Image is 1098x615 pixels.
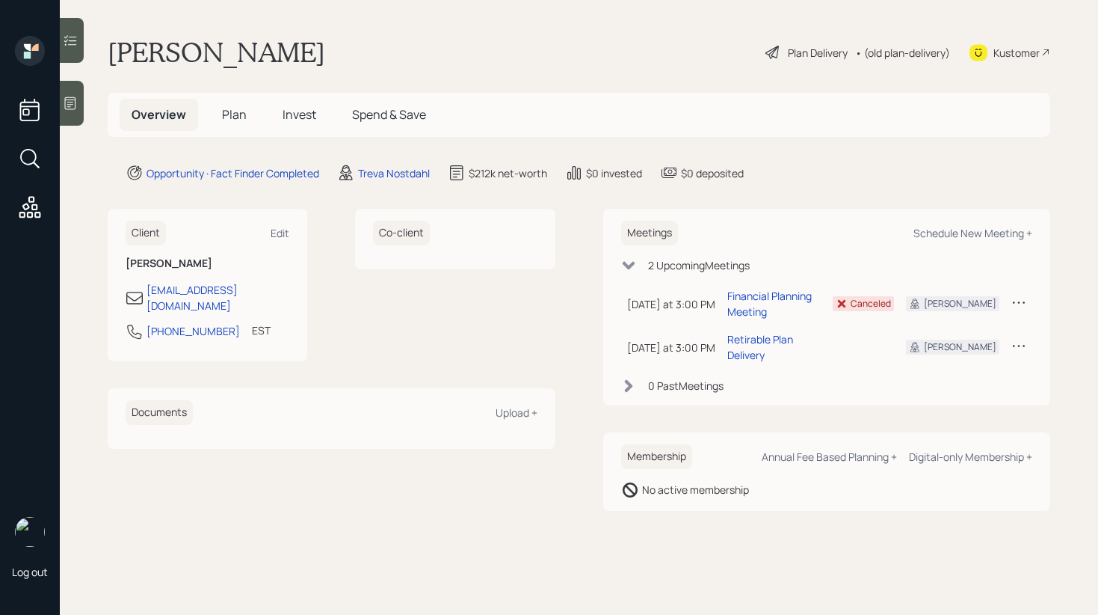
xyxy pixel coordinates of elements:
[358,165,430,181] div: Treva Nostdahl
[15,517,45,547] img: retirable_logo.png
[126,257,289,270] h6: [PERSON_NAME]
[108,36,325,69] h1: [PERSON_NAME]
[621,221,678,245] h6: Meetings
[762,450,897,464] div: Annual Fee Based Planning +
[913,226,1032,240] div: Schedule New Meeting +
[271,226,289,240] div: Edit
[855,45,950,61] div: • (old plan-delivery)
[788,45,848,61] div: Plan Delivery
[627,340,715,355] div: [DATE] at 3:00 PM
[993,45,1040,61] div: Kustomer
[496,406,537,420] div: Upload +
[146,165,319,181] div: Opportunity · Fact Finder Completed
[648,378,724,394] div: 0 Past Meeting s
[648,257,750,273] div: 2 Upcoming Meeting s
[909,450,1032,464] div: Digital-only Membership +
[727,331,821,363] div: Retirable Plan Delivery
[12,565,48,579] div: Log out
[132,106,186,123] span: Overview
[627,296,715,312] div: [DATE] at 3:00 PM
[252,322,271,338] div: EST
[681,165,744,181] div: $0 deposited
[727,288,821,319] div: Financial Planning Meeting
[283,106,316,123] span: Invest
[469,165,547,181] div: $212k net-worth
[642,482,749,498] div: No active membership
[924,340,996,354] div: [PERSON_NAME]
[126,400,193,425] h6: Documents
[146,323,240,339] div: [PHONE_NUMBER]
[146,282,289,313] div: [EMAIL_ADDRESS][DOMAIN_NAME]
[924,297,996,310] div: [PERSON_NAME]
[851,297,891,310] div: Canceled
[586,165,642,181] div: $0 invested
[621,444,692,469] h6: Membership
[126,221,166,245] h6: Client
[222,106,247,123] span: Plan
[352,106,426,123] span: Spend & Save
[373,221,430,245] h6: Co-client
